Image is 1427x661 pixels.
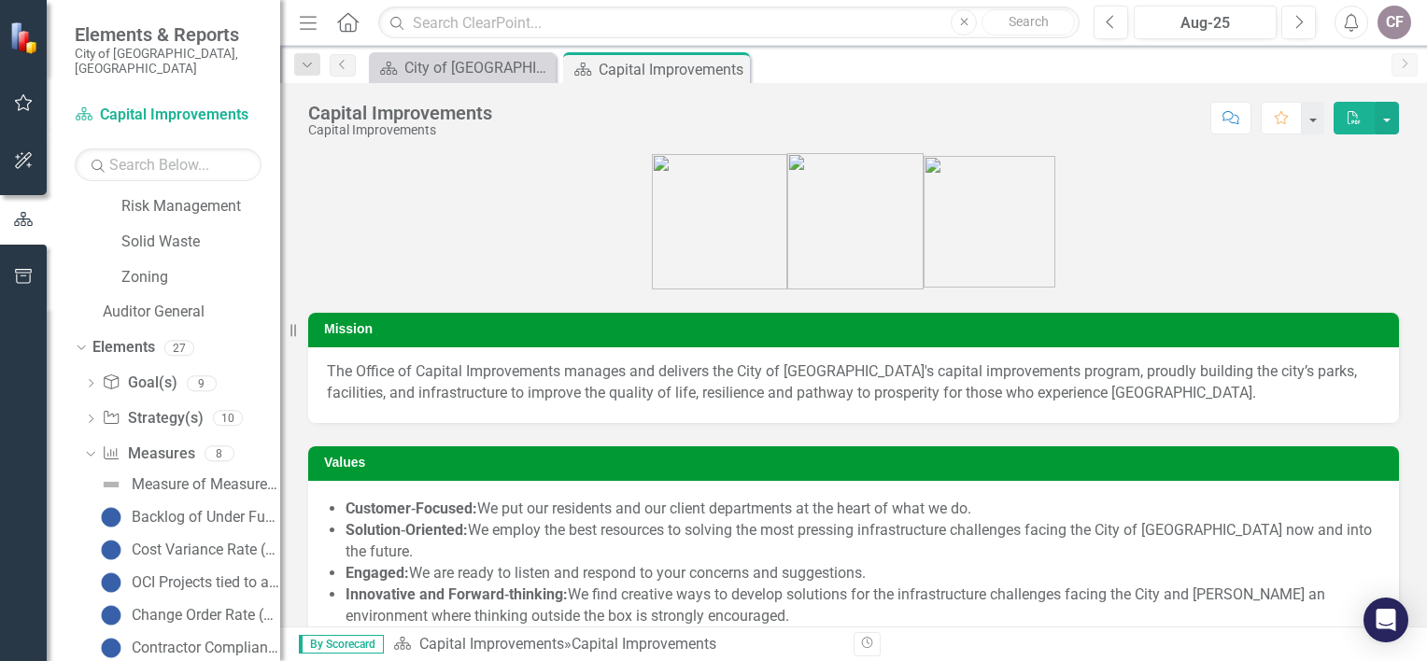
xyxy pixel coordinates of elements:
a: Measure of Measures (Do Not Delete) [95,470,280,499]
a: Strategy(s) [102,408,203,429]
div: Backlog of Under Funded Projects (percent) [132,509,280,526]
b: Engaged: [346,564,409,582]
li: We are ready to listen and respond to your concerns and suggestions. [346,563,1380,584]
a: Backlog of Under Funded Projects (percent) [95,502,280,532]
img: city_priorities_res_icon.png [787,153,924,289]
img: ClearPoint Strategy [9,21,42,53]
div: » [393,634,840,655]
p: The Office of Capital Improvements manages and delivers the City of [GEOGRAPHIC_DATA]'s capital i... [327,361,1380,404]
img: city_priorities_qol_icon.png [652,154,787,289]
img: No Information [100,506,122,528]
li: We put our residents and our client departments at the heart of what we do. [346,499,1380,520]
div: Capital Improvements [308,123,492,137]
span: Elements & Reports [75,23,261,46]
input: Search ClearPoint... [378,7,1080,39]
a: OCI Projects tied to a City Master Plans (percent) [95,568,280,598]
div: Measure of Measures (Do Not Delete) [132,476,280,493]
a: Risk Management [121,196,280,218]
a: Capital Improvements [419,635,564,653]
div: 9 [187,375,217,391]
a: Elements [92,337,155,359]
span: By Scorecard [299,635,384,654]
small: City of [GEOGRAPHIC_DATA], [GEOGRAPHIC_DATA] [75,46,261,77]
button: Aug-25 [1134,6,1277,39]
div: Capital Improvements [308,103,492,123]
a: Measures [102,443,194,465]
div: City of [GEOGRAPHIC_DATA] [404,56,551,79]
b: Solution‐Oriented: [346,521,468,539]
h3: Values [324,456,1390,470]
div: Cost Variance Rate (percent) [132,541,280,558]
button: Search [982,9,1075,35]
li: We find creative ways to develop solutions for the infrastructure challenges facing the City and ... [346,584,1380,627]
div: 10 [213,411,243,427]
span: We employ the best resources to solving the most pressing infrastructure challenges facing the Ci... [346,521,1372,560]
a: Cost Variance Rate (percent) [95,535,280,565]
b: Innovative and Forward‐thinking: [346,585,568,603]
input: Search Below... [75,148,261,181]
img: No Information [100,604,122,626]
img: No Information [100,539,122,561]
div: Change Order Rate (percent) [132,607,280,624]
h3: Mission [324,322,1390,336]
a: Change Order Rate (percent) [95,600,280,630]
a: Auditor General [103,302,280,323]
img: No Information [100,571,122,594]
div: OCI Projects tied to a City Master Plans (percent) [132,574,280,591]
div: Contractor Compliance Rate (percent) [132,640,280,656]
img: city_priorities_p2p_icon.png [924,156,1055,288]
a: Goal(s) [102,373,177,394]
a: Zoning [121,267,280,288]
b: Customer‐Focused: [346,499,477,517]
span: Search [1009,14,1049,29]
button: CF [1378,6,1411,39]
a: City of [GEOGRAPHIC_DATA] [374,56,551,79]
div: Open Intercom Messenger [1363,598,1408,642]
div: Capital Improvements [599,58,745,81]
img: Not Defined [100,473,122,496]
div: 27 [164,340,194,356]
div: Capital Improvements [572,635,716,653]
a: Solid Waste [121,232,280,253]
div: Aug-25 [1140,12,1270,35]
div: 8 [205,446,234,462]
a: Capital Improvements [75,105,261,126]
img: No Information [100,637,122,659]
